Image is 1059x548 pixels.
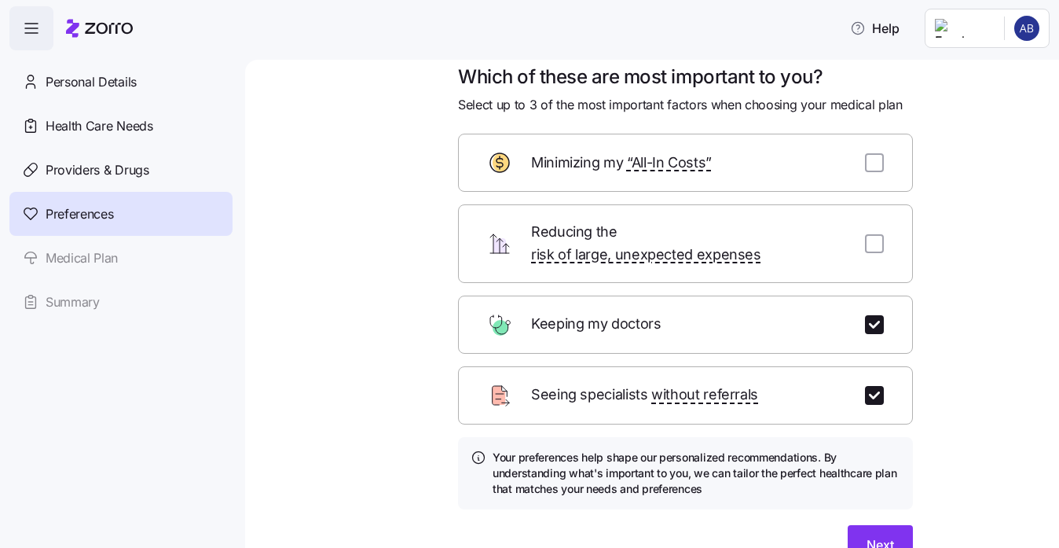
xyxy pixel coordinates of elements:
span: risk of large, unexpected expenses [531,244,761,267]
span: “All-In Costs” [627,152,712,175]
span: Personal Details [46,72,137,92]
span: Minimizing my [531,152,712,175]
h4: Your preferences help shape our personalized recommendations. By understanding what's important t... [493,450,900,498]
h1: Which of these are most important to you? [458,64,913,89]
img: 4ea88503b392467ac832a7af8db086d9 [1014,16,1039,41]
a: Providers & Drugs [9,148,233,192]
span: Reducing the [531,221,846,267]
span: Help [850,19,900,38]
span: Health Care Needs [46,116,153,136]
span: Providers & Drugs [46,160,149,180]
span: Select up to 3 of the most important factors when choosing your medical plan [458,95,903,115]
span: Keeping my doctors [531,313,665,336]
img: Employer logo [935,19,991,38]
a: Personal Details [9,60,233,104]
span: Seeing specialists [531,384,758,406]
span: Preferences [46,204,113,224]
span: without referrals [651,384,758,406]
a: Preferences [9,192,233,236]
a: Health Care Needs [9,104,233,148]
button: Help [837,13,912,44]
